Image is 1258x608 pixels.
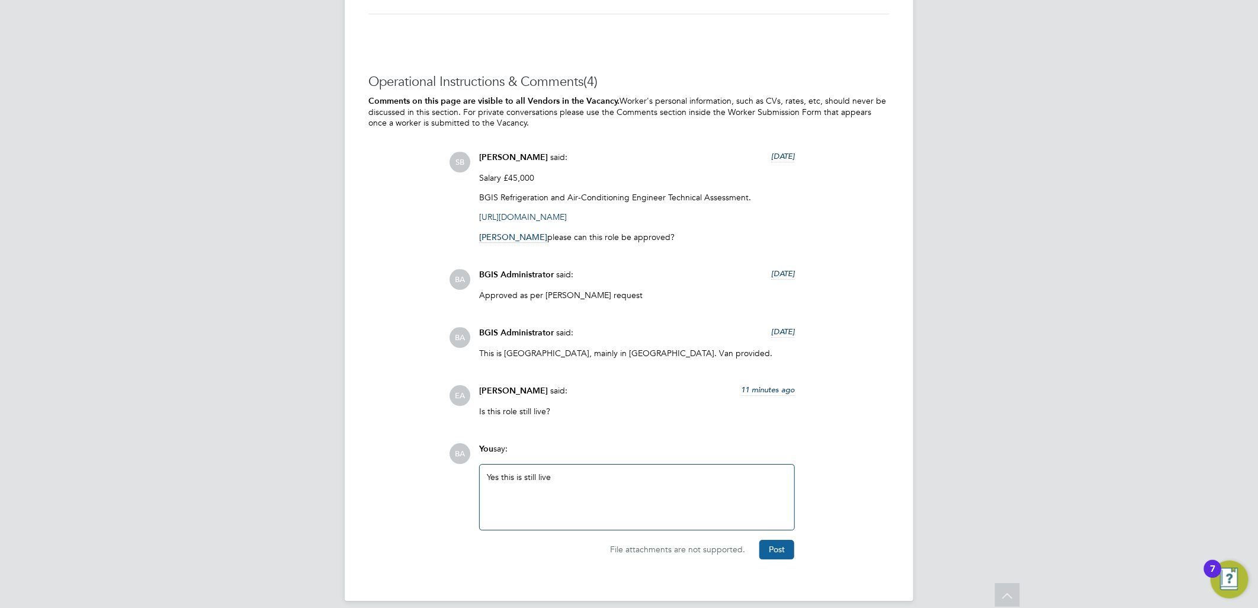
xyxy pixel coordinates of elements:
button: Open Resource Center, 7 new notifications [1211,561,1249,599]
span: SB [450,152,470,172]
div: say: [479,443,795,464]
p: Approved as per [PERSON_NAME] request [479,290,795,300]
span: 11 minutes ago [741,385,795,395]
b: Comments on this page are visible to all Vendors in the Vacancy. [368,96,620,106]
span: BGIS Administrator [479,328,554,338]
span: BA [450,327,470,348]
span: (4) [583,73,598,89]
span: [PERSON_NAME] [479,152,548,162]
button: Post [759,540,794,559]
span: You [479,444,493,454]
span: [PERSON_NAME] [479,386,548,396]
span: EA [450,385,470,406]
p: BGIS Refrigeration and Air-Conditioning Engineer Technical Assessment. [479,192,795,203]
span: said: [556,327,573,338]
p: This is [GEOGRAPHIC_DATA], mainly in [GEOGRAPHIC_DATA]. Van provided. [479,348,795,359]
a: [URL][DOMAIN_NAME] [479,212,567,222]
span: BA [450,443,470,464]
div: 7 [1210,569,1215,584]
span: File attachments are not supported. [610,544,745,555]
span: said: [556,269,573,280]
span: BGIS Administrator [479,270,554,280]
span: said: [550,385,567,396]
p: Salary £45,000 [479,172,795,183]
span: [DATE] [771,327,795,337]
span: [DATE] [771,268,795,279]
span: BA [450,269,470,290]
span: [PERSON_NAME] [479,232,547,243]
h3: Operational Instructions & Comments [368,73,890,91]
p: please can this role be approved? [479,232,795,242]
span: said: [550,152,567,162]
p: Worker's personal information, such as CVs, rates, etc, should never be discussed in this section... [368,95,890,129]
span: [DATE] [771,151,795,161]
p: Is this role still live? [479,406,795,417]
div: Yes this is still live [487,472,787,523]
